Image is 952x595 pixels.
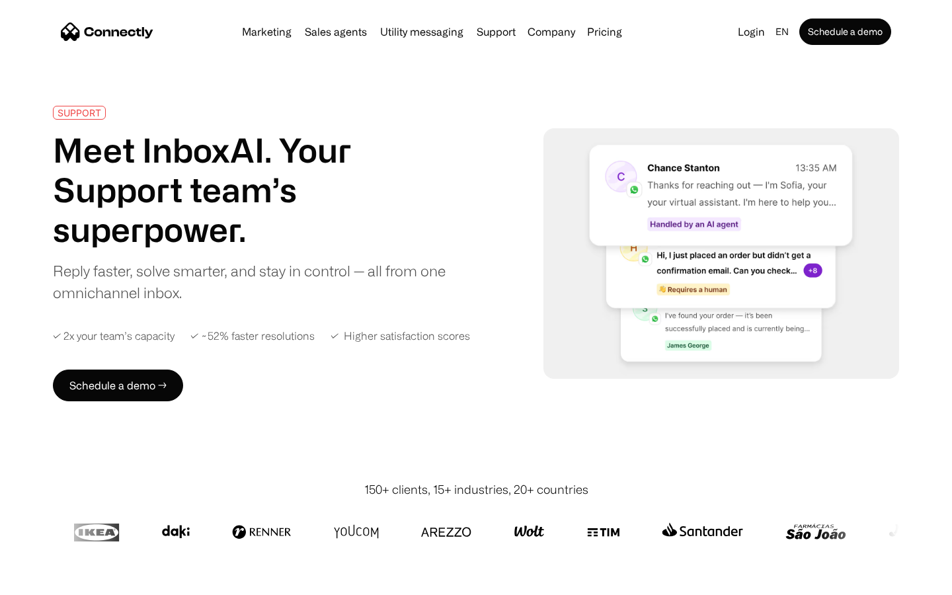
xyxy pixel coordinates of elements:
[53,130,455,249] h1: Meet InboxAI. Your Support team’s superpower.
[237,26,297,37] a: Marketing
[299,26,372,37] a: Sales agents
[582,26,627,37] a: Pricing
[375,26,469,37] a: Utility messaging
[331,330,470,342] div: ✓ Higher satisfaction scores
[58,108,101,118] div: SUPPORT
[26,572,79,590] ul: Language list
[733,22,770,41] a: Login
[53,260,455,303] div: Reply faster, solve smarter, and stay in control — all from one omnichannel inbox.
[799,19,891,45] a: Schedule a demo
[53,370,183,401] a: Schedule a demo →
[13,571,79,590] aside: Language selected: English
[190,330,315,342] div: ✓ ~52% faster resolutions
[775,22,789,41] div: en
[471,26,521,37] a: Support
[364,481,588,498] div: 150+ clients, 15+ industries, 20+ countries
[53,330,175,342] div: ✓ 2x your team’s capacity
[528,22,575,41] div: Company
